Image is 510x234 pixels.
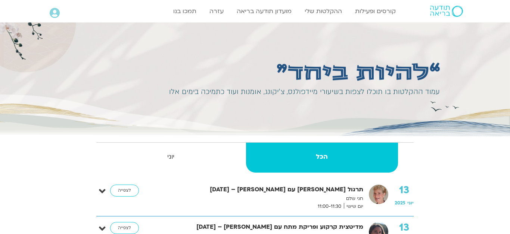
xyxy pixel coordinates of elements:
[97,151,245,162] strong: יוני
[110,222,139,234] a: לצפייה
[344,203,363,210] span: יום שישי
[110,185,139,197] a: לצפייה
[246,151,398,162] strong: הכל
[97,143,245,173] a: יוני
[167,222,363,232] strong: מדיטצית קרקוע ופריקת מתח עם [PERSON_NAME] – [DATE]
[407,200,414,206] span: יוני
[233,4,295,18] a: מועדון תודעה בריאה
[315,203,344,210] span: 11:00-11:30
[246,143,398,173] a: הכל
[167,185,363,195] strong: תרגול [PERSON_NAME] עם [PERSON_NAME] – [DATE]
[395,222,414,233] strong: 13
[301,4,346,18] a: ההקלטות שלי
[167,195,363,203] p: חני שלם
[430,6,463,17] img: תודעה בריאה
[395,200,405,206] span: 2025
[170,4,200,18] a: תמכו בנו
[206,4,227,18] a: עזרה
[351,4,399,18] a: קורסים ופעילות
[163,86,440,98] div: עמוד ההקלטות בו תוכלו לצפות בשיעורי מיידפולנס, צ׳יקונג, אומנות ועוד כתמיכה בימים אלו​
[395,185,414,196] strong: 13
